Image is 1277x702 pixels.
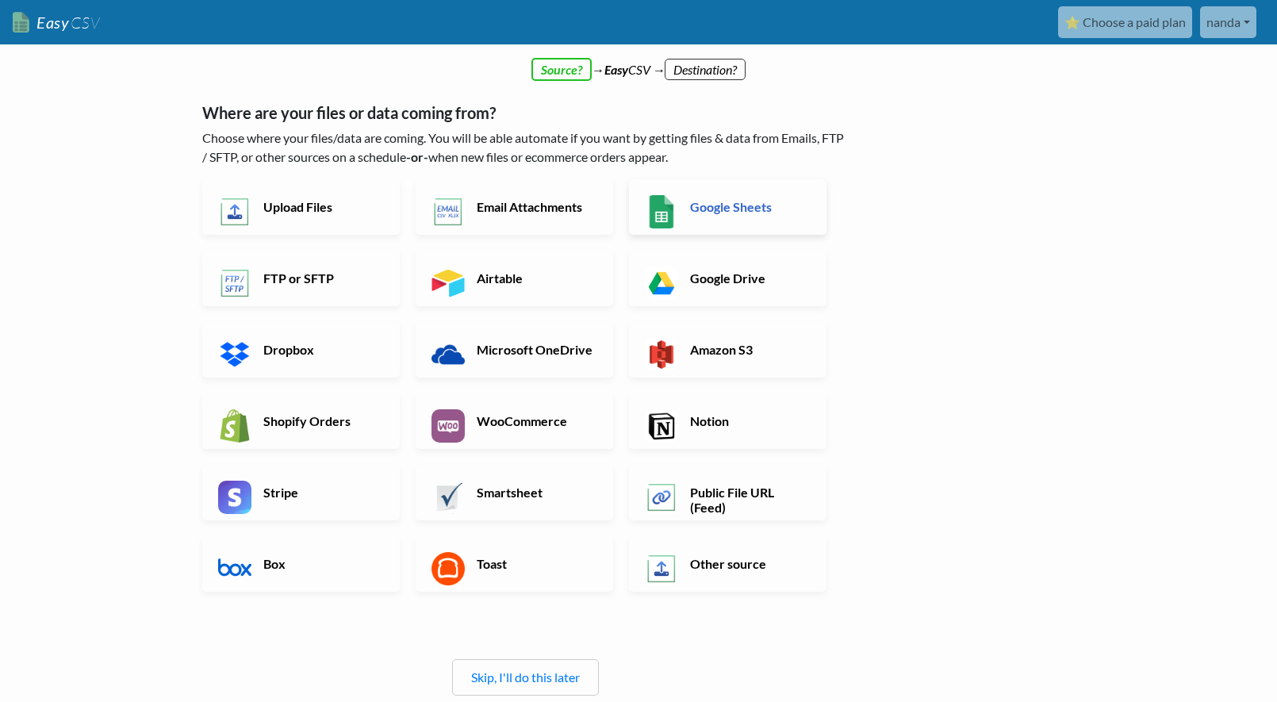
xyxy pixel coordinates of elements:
h6: Other source [686,556,811,571]
img: Amazon S3 App & API [645,338,678,371]
img: Stripe App & API [218,481,251,514]
h6: Stripe [259,485,384,500]
a: WooCommerce [416,393,613,449]
h6: Microsoft OneDrive [473,342,597,357]
img: Google Sheets App & API [645,195,678,228]
img: Upload Files App & API [218,195,251,228]
img: Box App & API [218,552,251,585]
a: Microsoft OneDrive [416,322,613,378]
a: Email Attachments [416,179,613,235]
a: Public File URL (Feed) [629,465,826,520]
h6: Notion [686,413,811,428]
h5: Where are your files or data coming from? [202,103,849,122]
div: → CSV → [186,44,1091,79]
a: nanda [1200,6,1256,38]
a: Airtable [416,251,613,306]
h6: Amazon S3 [686,342,811,357]
img: Toast App & API [431,552,465,585]
img: Microsoft OneDrive App & API [431,338,465,371]
img: Email New CSV or XLSX File App & API [431,195,465,228]
a: Google Drive [629,251,826,306]
h6: FTP or SFTP [259,270,384,286]
img: WooCommerce App & API [431,409,465,443]
img: FTP or SFTP App & API [218,267,251,300]
a: Shopify Orders [202,393,400,449]
a: Amazon S3 [629,322,826,378]
a: Box [202,536,400,592]
h6: Toast [473,556,597,571]
h6: Public File URL (Feed) [686,485,811,515]
h6: Dropbox [259,342,384,357]
span: CSV [69,13,100,33]
img: Notion App & API [645,409,678,443]
a: FTP or SFTP [202,251,400,306]
img: Public File URL App & API [645,481,678,514]
iframe: Drift Widget Chat Controller [1198,623,1258,683]
a: Smartsheet [416,465,613,520]
h6: Shopify Orders [259,413,384,428]
h6: Box [259,556,384,571]
img: Google Drive App & API [645,267,678,300]
a: Toast [416,536,613,592]
img: Dropbox App & API [218,338,251,371]
a: ⭐ Choose a paid plan [1058,6,1192,38]
a: Skip, I'll do this later [471,669,580,685]
h6: Smartsheet [473,485,597,500]
a: Other source [629,536,826,592]
h6: Google Drive [686,270,811,286]
img: Other Source App & API [645,552,678,585]
b: -or- [406,149,428,164]
a: Notion [629,393,826,449]
img: Shopify App & API [218,409,251,443]
h6: WooCommerce [473,413,597,428]
a: EasyCSV [13,6,100,39]
a: Stripe [202,465,400,520]
a: Google Sheets [629,179,826,235]
p: Choose where your files/data are coming. You will be able automate if you want by getting files &... [202,129,849,167]
h6: Email Attachments [473,199,597,214]
h6: Airtable [473,270,597,286]
h6: Google Sheets [686,199,811,214]
img: Smartsheet App & API [431,481,465,514]
img: Airtable App & API [431,267,465,300]
a: Upload Files [202,179,400,235]
a: Dropbox [202,322,400,378]
h6: Upload Files [259,199,384,214]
